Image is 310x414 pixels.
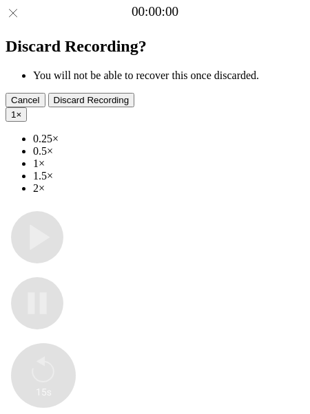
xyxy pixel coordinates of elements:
a: 00:00:00 [132,4,178,19]
li: 1× [33,157,304,170]
h2: Discard Recording? [6,37,304,56]
li: You will not be able to recover this once discarded. [33,69,304,82]
li: 0.25× [33,133,304,145]
button: 1× [6,107,27,122]
li: 1.5× [33,170,304,182]
li: 2× [33,182,304,195]
button: Cancel [6,93,45,107]
button: Discard Recording [48,93,135,107]
span: 1 [11,109,16,120]
li: 0.5× [33,145,304,157]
